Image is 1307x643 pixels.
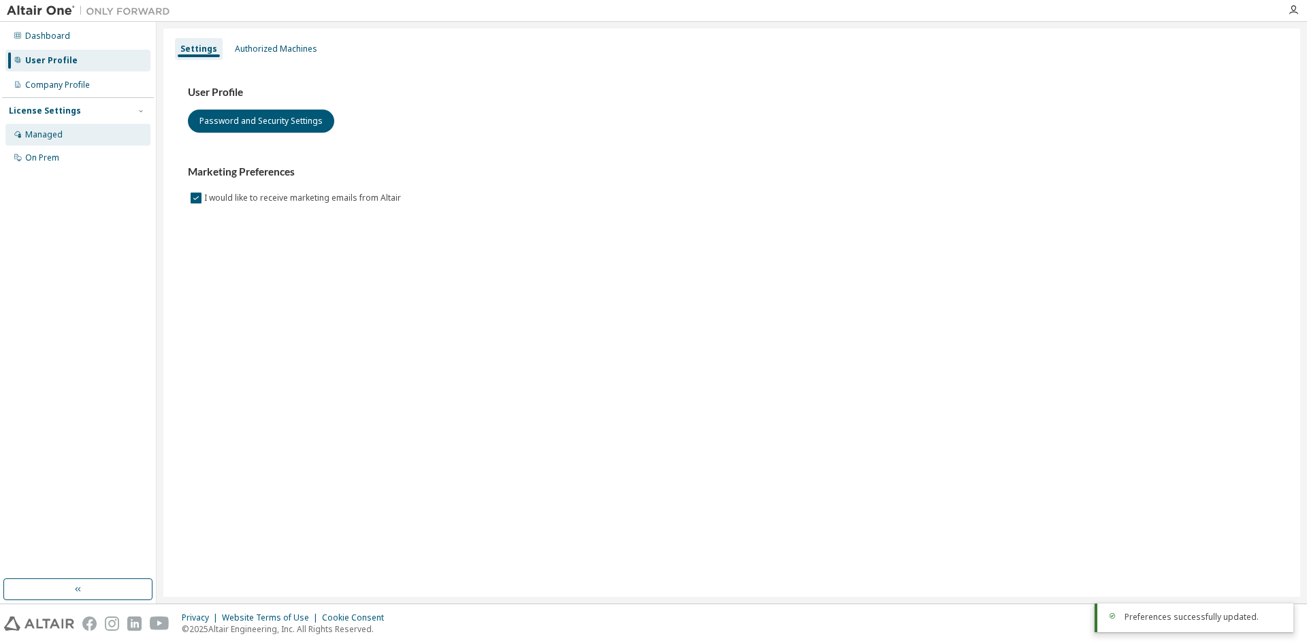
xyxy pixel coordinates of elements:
img: altair_logo.svg [4,616,74,631]
div: Settings [180,44,217,54]
img: Altair One [7,4,177,18]
div: Preferences successfully updated. [1125,612,1282,623]
div: Cookie Consent [322,612,392,623]
p: © 2025 Altair Engineering, Inc. All Rights Reserved. [182,623,392,635]
div: Authorized Machines [235,44,317,54]
label: I would like to receive marketing emails from Altair [204,190,404,206]
h3: User Profile [188,86,1276,99]
div: Company Profile [25,80,90,90]
img: youtube.svg [150,616,170,631]
div: License Settings [9,105,81,116]
button: Password and Security Settings [188,110,334,133]
div: Dashboard [25,31,70,42]
div: Managed [25,129,63,140]
div: Privacy [182,612,222,623]
div: Website Terms of Use [222,612,322,623]
div: On Prem [25,152,59,163]
h3: Marketing Preferences [188,165,1276,179]
img: linkedin.svg [127,616,142,631]
div: User Profile [25,55,78,66]
img: facebook.svg [82,616,97,631]
img: instagram.svg [105,616,119,631]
